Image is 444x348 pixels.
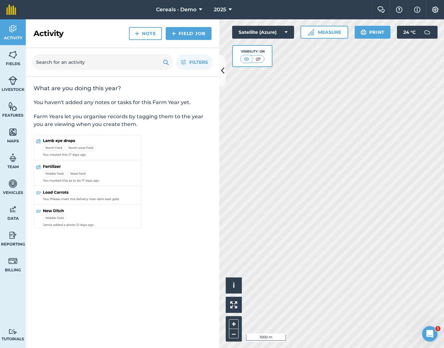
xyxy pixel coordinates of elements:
[135,30,139,37] img: svg+xml;base64,PHN2ZyB4bWxucz0iaHR0cDovL3d3dy53My5vcmcvMjAwMC9zdmciIHdpZHRoPSIxNCIgaGVpZ2h0PSIyNC...
[172,30,176,37] img: svg+xml;base64,PHN2ZyB4bWxucz0iaHR0cDovL3d3dy53My5vcmcvMjAwMC9zdmciIHdpZHRoPSIxNCIgaGVpZ2h0PSIyNC...
[8,230,17,240] img: svg+xml;base64,PD94bWwgdmVyc2lvbj0iMS4wIiBlbmNvZGluZz0idXRmLTgiPz4KPCEtLSBHZW5lcmF0b3I6IEFkb2JlIE...
[414,6,420,14] img: svg+xml;base64,PHN2ZyB4bWxucz0iaHR0cDovL3d3dy53My5vcmcvMjAwMC9zdmciIHdpZHRoPSIxNyIgaGVpZ2h0PSIxNy...
[422,326,438,342] iframe: Intercom live chat
[6,5,16,15] img: fieldmargin Logo
[229,329,239,338] button: –
[129,27,162,40] a: Note
[8,76,17,85] img: svg+xml;base64,PD94bWwgdmVyc2lvbj0iMS4wIiBlbmNvZGluZz0idXRmLTgiPz4KPCEtLSBHZW5lcmF0b3I6IEFkb2JlIE...
[8,50,17,60] img: svg+xml;base64,PHN2ZyB4bWxucz0iaHR0cDovL3d3dy53My5vcmcvMjAwMC9zdmciIHdpZHRoPSI1NiIgaGVpZ2h0PSI2MC...
[230,301,237,308] img: Four arrows, one pointing top left, one top right, one bottom right and the last bottom left
[8,256,17,266] img: svg+xml;base64,PD94bWwgdmVyc2lvbj0iMS4wIiBlbmNvZGluZz0idXRmLTgiPz4KPCEtLSBHZW5lcmF0b3I6IEFkb2JlIE...
[8,101,17,111] img: svg+xml;base64,PHN2ZyB4bWxucz0iaHR0cDovL3d3dy53My5vcmcvMjAwMC9zdmciIHdpZHRoPSI1NiIgaGVpZ2h0PSI2MC...
[34,99,212,106] p: You haven't added any notes or tasks for this Farm Year yet.
[34,28,64,39] h2: Activity
[34,113,212,128] p: Farm Years let you organise records by tagging them to the year you are viewing when you create t...
[403,26,416,39] span: 24 ° C
[242,56,251,62] img: svg+xml;base64,PHN2ZyB4bWxucz0iaHR0cDovL3d3dy53My5vcmcvMjAwMC9zdmciIHdpZHRoPSI1MCIgaGVpZ2h0PSI0MC...
[229,319,239,329] button: +
[8,179,17,188] img: svg+xml;base64,PD94bWwgdmVyc2lvbj0iMS4wIiBlbmNvZGluZz0idXRmLTgiPz4KPCEtLSBHZW5lcmF0b3I6IEFkb2JlIE...
[308,29,314,35] img: Ruler icon
[32,54,173,70] input: Search for an activity
[226,277,242,294] button: i
[8,205,17,214] img: svg+xml;base64,PD94bWwgdmVyc2lvbj0iMS4wIiBlbmNvZGluZz0idXRmLTgiPz4KPCEtLSBHZW5lcmF0b3I6IEFkb2JlIE...
[8,153,17,163] img: svg+xml;base64,PD94bWwgdmVyc2lvbj0iMS4wIiBlbmNvZGluZz0idXRmLTgiPz4KPCEtLSBHZW5lcmF0b3I6IEFkb2JlIE...
[8,127,17,137] img: svg+xml;base64,PHN2ZyB4bWxucz0iaHR0cDovL3d3dy53My5vcmcvMjAwMC9zdmciIHdpZHRoPSI1NiIgaGVpZ2h0PSI2MC...
[377,6,385,13] img: Two speech bubbles overlapping with the left bubble in the forefront
[240,49,265,54] div: Visibility: On
[156,6,196,14] span: Cereals - Demo
[214,6,226,14] span: 2025
[8,24,17,34] img: svg+xml;base64,PD94bWwgdmVyc2lvbj0iMS4wIiBlbmNvZGluZz0idXRmLTgiPz4KPCEtLSBHZW5lcmF0b3I6IEFkb2JlIE...
[254,56,262,62] img: svg+xml;base64,PHN2ZyB4bWxucz0iaHR0cDovL3d3dy53My5vcmcvMjAwMC9zdmciIHdpZHRoPSI1MCIgaGVpZ2h0PSI0MC...
[421,26,434,39] img: svg+xml;base64,PD94bWwgdmVyc2lvbj0iMS4wIiBlbmNvZGluZz0idXRmLTgiPz4KPCEtLSBHZW5lcmF0b3I6IEFkb2JlIE...
[163,58,169,66] img: svg+xml;base64,PHN2ZyB4bWxucz0iaHR0cDovL3d3dy53My5vcmcvMjAwMC9zdmciIHdpZHRoPSIxOSIgaGVpZ2h0PSIyNC...
[431,6,439,13] img: A cog icon
[360,28,367,36] img: svg+xml;base64,PHN2ZyB4bWxucz0iaHR0cDovL3d3dy53My5vcmcvMjAwMC9zdmciIHdpZHRoPSIxOSIgaGVpZ2h0PSIyNC...
[34,84,212,92] h2: What are you doing this year?
[355,26,391,39] button: Print
[435,326,440,331] span: 1
[166,27,212,40] a: Field Job
[233,281,235,289] span: i
[301,26,348,39] button: Measure
[397,26,438,39] button: 24 °C
[176,54,213,70] button: Filters
[189,59,208,66] span: Filters
[8,329,17,335] img: svg+xml;base64,PD94bWwgdmVyc2lvbj0iMS4wIiBlbmNvZGluZz0idXRmLTgiPz4KPCEtLSBHZW5lcmF0b3I6IEFkb2JlIE...
[232,26,294,39] button: Satellite (Azure)
[395,6,403,13] img: A question mark icon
